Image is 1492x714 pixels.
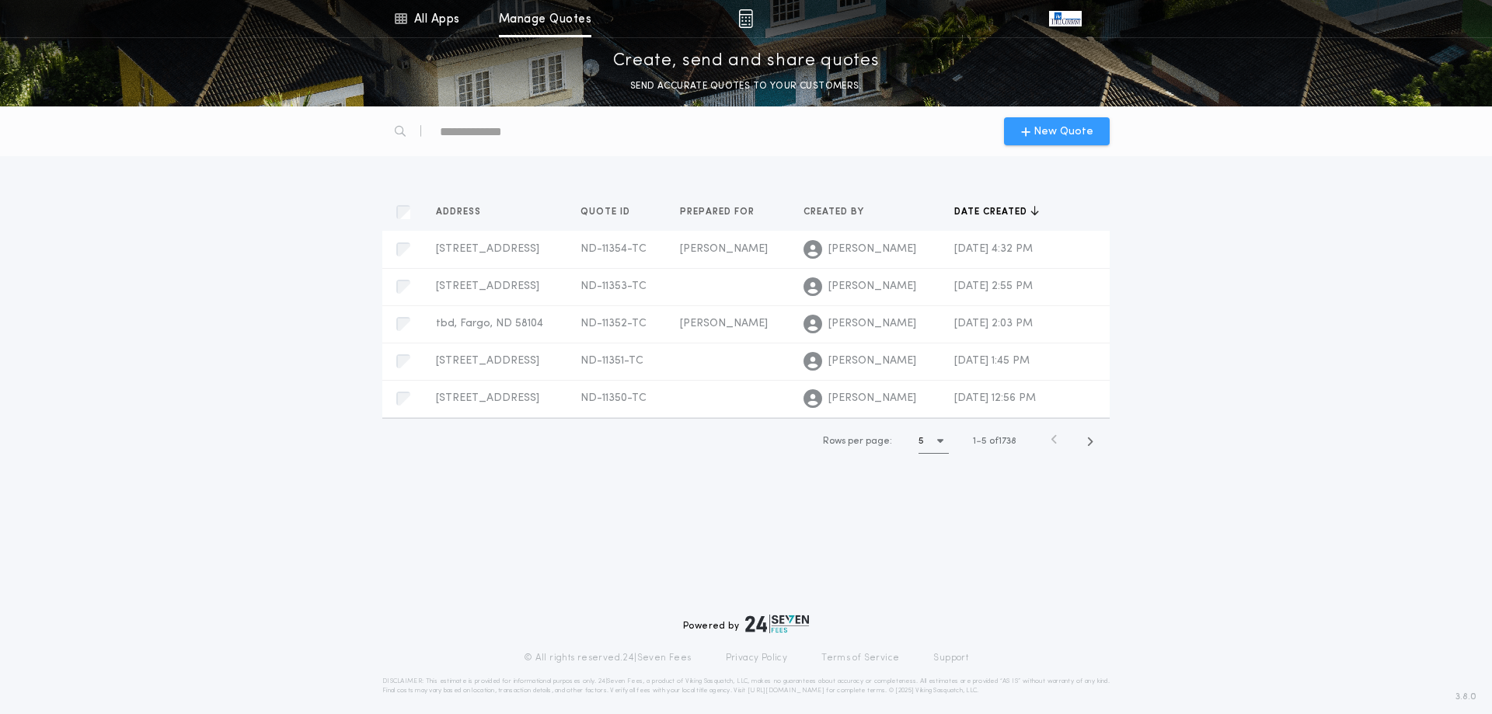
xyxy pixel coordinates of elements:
[580,318,647,329] span: ND-11352-TC
[1049,11,1082,26] img: vs-icon
[919,434,924,449] h1: 5
[1034,124,1093,140] span: New Quote
[828,354,916,369] span: [PERSON_NAME]
[1455,690,1476,704] span: 3.8.0
[680,243,768,255] span: [PERSON_NAME]
[823,437,892,446] span: Rows per page:
[828,316,916,332] span: [PERSON_NAME]
[828,391,916,406] span: [PERSON_NAME]
[580,206,633,218] span: Quote ID
[821,652,899,664] a: Terms of Service
[436,355,539,367] span: [STREET_ADDRESS]
[580,204,642,220] button: Quote ID
[580,392,647,404] span: ND-11350-TC
[580,280,647,292] span: ND-11353-TC
[680,318,768,329] span: [PERSON_NAME]
[954,318,1033,329] span: [DATE] 2:03 PM
[954,206,1030,218] span: Date created
[436,318,543,329] span: tbd, Fargo, ND 58104
[630,78,862,94] p: SEND ACCURATE QUOTES TO YOUR CUSTOMERS.
[680,206,758,218] span: Prepared for
[828,279,916,294] span: [PERSON_NAME]
[726,652,788,664] a: Privacy Policy
[580,355,643,367] span: ND-11351-TC
[613,49,880,74] p: Create, send and share quotes
[804,204,876,220] button: Created by
[973,437,976,446] span: 1
[436,243,539,255] span: [STREET_ADDRESS]
[524,652,692,664] p: © All rights reserved. 24|Seven Fees
[683,615,809,633] div: Powered by
[954,280,1033,292] span: [DATE] 2:55 PM
[804,206,867,218] span: Created by
[989,434,1016,448] span: of 1738
[580,243,647,255] span: ND-11354-TC
[954,392,1036,404] span: [DATE] 12:56 PM
[981,437,987,446] span: 5
[919,429,949,454] button: 5
[738,9,753,28] img: img
[828,242,916,257] span: [PERSON_NAME]
[745,615,809,633] img: logo
[748,688,824,694] a: [URL][DOMAIN_NAME]
[954,355,1030,367] span: [DATE] 1:45 PM
[382,677,1110,695] p: DISCLAIMER: This estimate is provided for informational purposes only. 24|Seven Fees, a product o...
[954,204,1039,220] button: Date created
[436,392,539,404] span: [STREET_ADDRESS]
[436,280,539,292] span: [STREET_ADDRESS]
[436,206,484,218] span: Address
[933,652,968,664] a: Support
[1004,117,1110,145] button: New Quote
[954,243,1033,255] span: [DATE] 4:32 PM
[436,204,493,220] button: Address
